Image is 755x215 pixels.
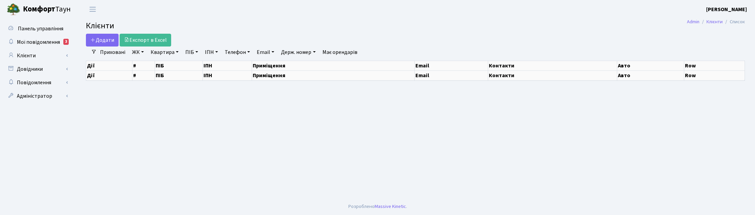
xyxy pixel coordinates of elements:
[84,4,101,15] button: Переключити навігацію
[617,61,684,70] th: Авто
[155,70,202,80] th: ПІБ
[23,4,55,14] b: Комфорт
[278,47,318,58] a: Держ. номер
[684,70,745,80] th: Row
[375,203,406,210] a: Massive Kinetic
[348,203,407,210] div: Розроблено .
[3,89,71,103] a: Адміністратор
[3,35,71,49] a: Мої повідомлення3
[706,5,747,13] a: [PERSON_NAME]
[86,70,132,80] th: Дії
[86,34,119,47] a: Додати
[132,70,155,80] th: #
[677,15,755,29] nav: breadcrumb
[3,76,71,89] a: Повідомлення
[252,70,415,80] th: Приміщення
[3,22,71,35] a: Панель управління
[23,4,71,15] span: Таун
[706,6,747,13] b: [PERSON_NAME]
[415,70,488,80] th: Email
[723,18,745,26] li: Список
[415,61,488,70] th: Email
[129,47,147,58] a: ЖК
[90,36,114,44] span: Додати
[120,34,171,47] a: Експорт в Excel
[3,49,71,62] a: Клієнти
[488,70,617,80] th: Контакти
[252,61,415,70] th: Приміщення
[86,61,132,70] th: Дії
[684,61,745,70] th: Row
[202,61,252,70] th: ІПН
[183,47,201,58] a: ПІБ
[617,70,684,80] th: Авто
[687,18,699,25] a: Admin
[97,47,128,58] a: Приховані
[488,61,617,70] th: Контакти
[18,25,63,32] span: Панель управління
[3,62,71,76] a: Довідники
[132,61,155,70] th: #
[17,38,60,46] span: Мої повідомлення
[7,3,20,16] img: logo.png
[155,61,202,70] th: ПІБ
[222,47,253,58] a: Телефон
[320,47,360,58] a: Має орендарів
[86,20,114,32] span: Клієнти
[202,47,221,58] a: ІПН
[63,39,69,45] div: 3
[202,70,252,80] th: ІПН
[148,47,181,58] a: Квартира
[254,47,277,58] a: Email
[706,18,723,25] a: Клієнти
